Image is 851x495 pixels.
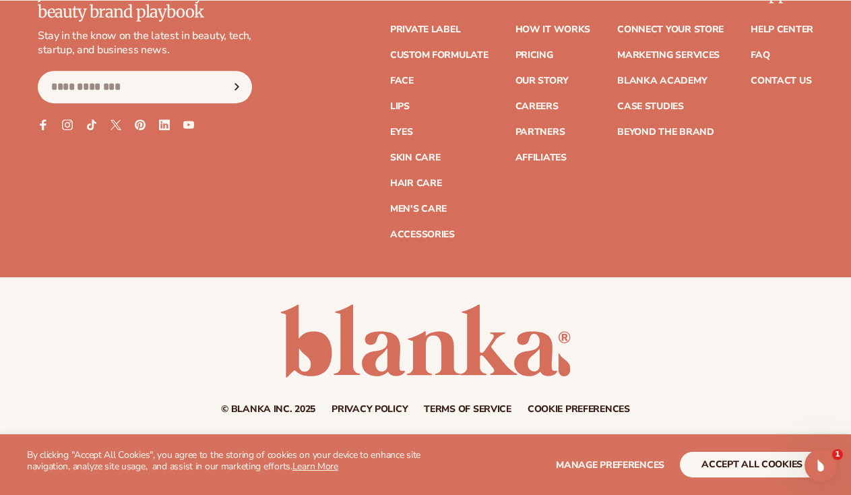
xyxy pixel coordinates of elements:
a: Marketing services [617,51,720,60]
button: Subscribe [222,71,251,103]
button: accept all cookies [680,452,824,477]
a: Pricing [515,51,553,60]
a: Beyond the brand [617,127,714,137]
a: Help Center [751,25,813,34]
span: 1 [832,449,843,460]
a: Private label [390,25,460,34]
a: Blanka Academy [617,76,707,86]
a: Face [390,76,414,86]
a: Accessories [390,230,455,239]
a: Lips [390,102,410,111]
a: FAQ [751,51,769,60]
a: Eyes [390,127,413,137]
a: Learn More [292,460,338,473]
a: Connect your store [617,25,724,34]
a: Hair Care [390,179,441,188]
button: Manage preferences [556,452,664,477]
a: Skin Care [390,153,440,163]
a: Terms of service [424,405,511,414]
a: How It Works [515,25,590,34]
a: Men's Care [390,204,447,214]
a: Our Story [515,76,568,86]
a: Careers [515,102,558,111]
span: Manage preferences [556,459,664,471]
iframe: Intercom live chat [805,449,837,482]
a: Cookie preferences [528,405,630,414]
a: Affiliates [515,153,566,163]
small: © Blanka Inc. 2025 [221,403,315,415]
a: Custom formulate [390,51,488,60]
a: Contact Us [751,76,811,86]
a: Privacy policy [332,405,408,414]
p: By clicking "Accept All Cookies", you agree to the storing of cookies on your device to enhance s... [27,450,426,473]
a: Case Studies [617,102,684,111]
p: Stay in the know on the latest in beauty, tech, startup, and business news. [38,29,252,57]
a: Partners [515,127,565,137]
